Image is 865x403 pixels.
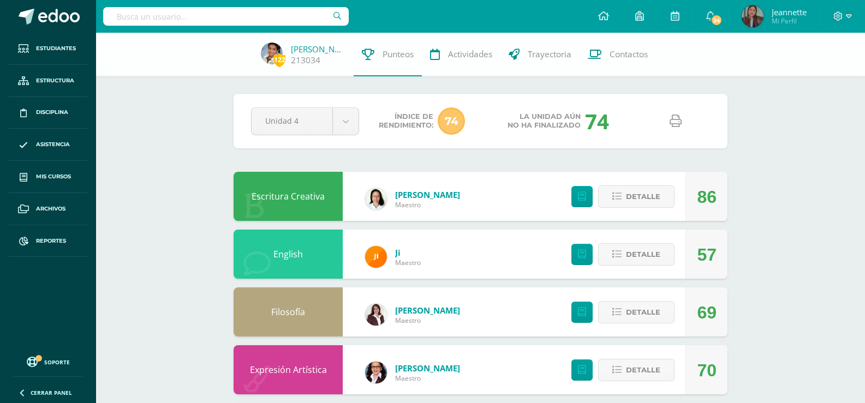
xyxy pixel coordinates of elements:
span: Índice de Rendimiento: [379,112,433,130]
img: 0c51bd409f5749828a9dacd713f1661a.png [365,188,387,210]
a: English [273,248,303,260]
button: Detalle [598,301,675,323]
span: 74 [438,107,465,135]
span: Maestro [395,374,460,383]
a: Unidad 4 [252,108,359,135]
a: [PERSON_NAME] [395,305,460,316]
img: 50a28e110b6752814bbd5c7cebe28769.png [365,362,387,383]
div: 57 [697,230,717,279]
span: Soporte [44,358,70,366]
div: English [234,230,343,279]
span: Disciplina [36,108,68,117]
span: Detalle [626,244,660,264]
a: Estructura [9,65,87,97]
div: Expresión Artística [234,345,343,394]
a: Soporte [13,354,83,369]
a: Disciplina [9,97,87,129]
a: Filosofía [271,306,305,318]
span: Detalle [626,360,660,380]
img: db868cb9cc9438b4167fa9a6e90e350f.png [365,304,387,326]
a: [PERSON_NAME] [291,44,345,55]
span: Trayectoria [528,49,571,60]
a: [PERSON_NAME] [395,189,460,200]
span: Detalle [626,187,660,207]
div: Filosofía [234,287,343,336]
span: Maestro [395,200,460,209]
a: Mis cursos [9,161,87,193]
button: Detalle [598,185,675,208]
span: Maestro [395,258,421,267]
a: Archivos [9,193,87,225]
span: Contactos [610,49,648,60]
a: Actividades [422,33,500,76]
img: 646d6fe238d2900357003c9b7be1111d.png [365,246,387,268]
span: Detalle [626,302,660,322]
img: e0e3018be148909e9b9cf69bbfc1c52d.png [742,5,763,27]
span: Reportes [36,237,66,245]
span: Actividades [448,49,492,60]
span: Estudiantes [36,44,76,53]
span: Archivos [36,204,65,213]
div: 86 [697,172,717,221]
input: Busca un usuario... [103,7,349,26]
span: 34 [711,14,723,26]
span: Maestro [395,316,460,325]
a: Contactos [580,33,656,76]
div: 70 [697,346,717,395]
span: Estructura [36,76,74,85]
span: Jeannette [772,7,807,17]
span: Mis cursos [36,172,71,181]
div: 74 [585,107,609,135]
a: [PERSON_NAME] [395,363,460,374]
img: 1fbc2a6ee7f6bd8508102d6b9dba35dc.png [261,43,283,64]
span: Asistencia [36,140,70,149]
span: Cerrar panel [31,389,72,396]
span: Punteos [383,49,414,60]
span: La unidad aún no ha finalizado [508,112,581,130]
a: Escritura Creativa [252,190,325,202]
button: Detalle [598,243,675,266]
a: Asistencia [9,129,87,161]
div: Escritura Creativa [234,172,343,221]
a: Ji [395,247,421,258]
a: Expresión Artística [250,364,327,376]
a: Trayectoria [500,33,580,76]
div: 69 [697,288,717,337]
a: Punteos [354,33,422,76]
span: Unidad 4 [265,108,319,134]
span: 122 [273,53,285,67]
a: Estudiantes [9,33,87,65]
a: Reportes [9,225,87,257]
button: Detalle [598,359,675,381]
span: Mi Perfil [772,16,807,26]
a: 213034 [291,55,320,66]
